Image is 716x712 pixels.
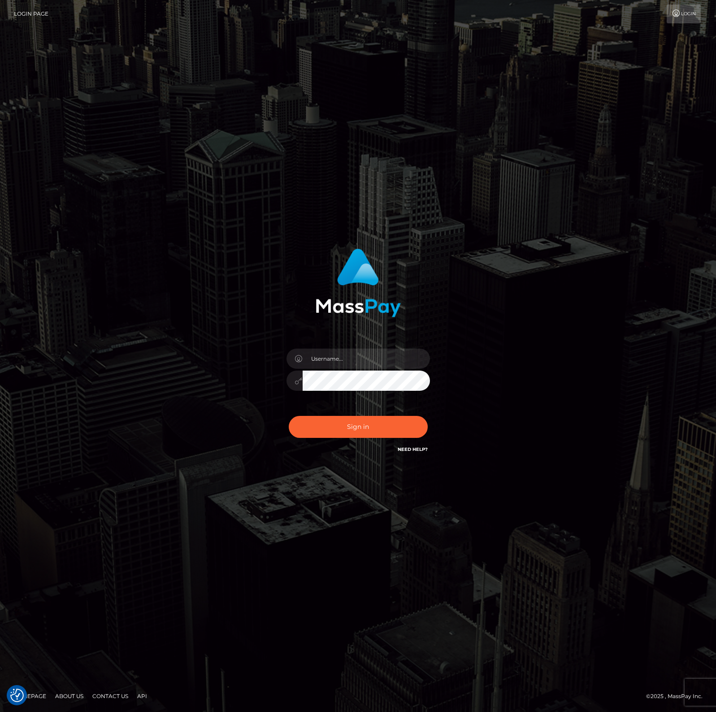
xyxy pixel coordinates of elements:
[289,416,428,438] button: Sign in
[134,689,151,703] a: API
[89,689,132,703] a: Contact Us
[10,689,50,703] a: Homepage
[303,349,430,369] input: Username...
[316,249,401,317] img: MassPay Login
[14,4,48,23] a: Login Page
[398,446,428,452] a: Need Help?
[667,4,701,23] a: Login
[646,691,709,701] div: © 2025 , MassPay Inc.
[52,689,87,703] a: About Us
[10,689,24,702] img: Revisit consent button
[10,689,24,702] button: Consent Preferences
